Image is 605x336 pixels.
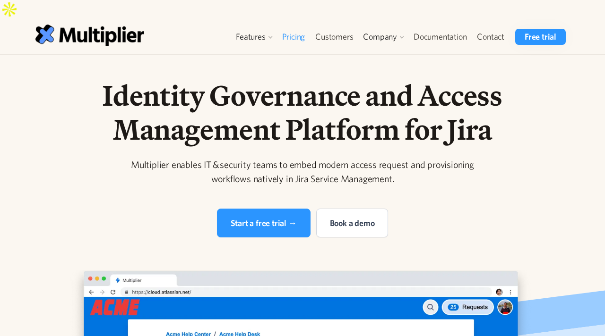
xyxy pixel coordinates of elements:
[217,209,311,237] a: Start a free trial →
[472,29,510,45] a: Contact
[277,29,311,45] a: Pricing
[60,78,544,146] h1: Identity Governance and Access Management Platform for Jira
[231,29,277,45] div: Features
[330,217,375,229] div: Book a demo
[358,29,408,45] div: Company
[231,217,297,229] div: Start a free trial →
[363,31,397,42] div: Company
[121,158,484,186] div: Multiplier enables IT & security teams to embed modern access request and provisioning workflows ...
[236,31,265,42] div: Features
[310,29,358,45] a: Customers
[316,209,389,237] a: Book a demo
[408,29,472,45] a: Documentation
[515,29,566,45] a: Free trial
